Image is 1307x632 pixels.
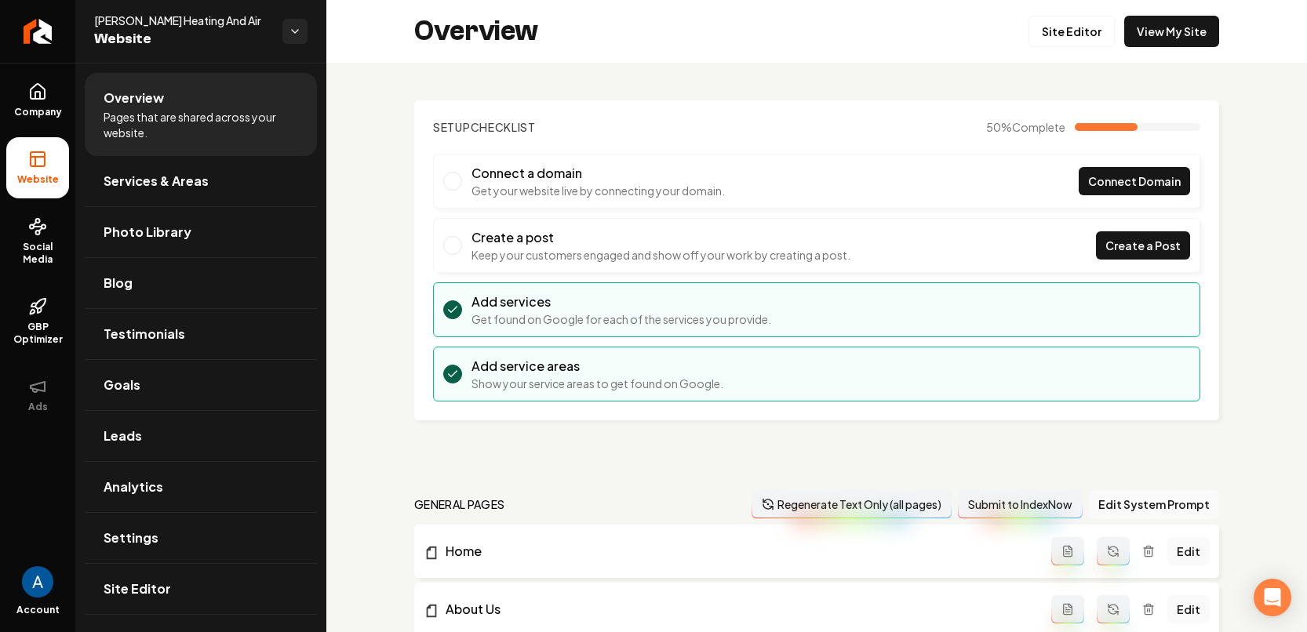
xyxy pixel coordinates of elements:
[22,566,53,597] button: Open user button
[433,119,536,135] h2: Checklist
[1012,120,1065,134] span: Complete
[958,490,1083,518] button: Submit to IndexNow
[85,513,317,563] a: Settings
[986,119,1065,135] span: 50 %
[471,376,723,391] p: Show your service areas to get found on Google.
[424,600,1051,619] a: About Us
[22,566,53,597] img: Andrew Magana
[1167,595,1210,623] a: Edit
[433,120,471,134] span: Setup
[471,292,771,311] h3: Add services
[1051,595,1084,623] button: Add admin page prompt
[424,542,1051,561] a: Home
[471,247,850,263] p: Keep your customers engaged and show off your work by creating a post.
[85,207,317,257] a: Photo Library
[104,325,185,343] span: Testimonials
[6,365,69,426] button: Ads
[85,411,317,461] a: Leads
[1105,238,1181,254] span: Create a Post
[104,223,191,242] span: Photo Library
[104,109,298,140] span: Pages that are shared across your website.
[8,106,68,118] span: Company
[1028,16,1115,47] a: Site Editor
[104,579,171,598] span: Site Editor
[85,462,317,512] a: Analytics
[104,376,140,394] span: Goals
[1096,231,1190,260] a: Create a Post
[85,258,317,308] a: Blog
[471,228,850,247] h3: Create a post
[22,401,54,413] span: Ads
[1124,16,1219,47] a: View My Site
[414,16,538,47] h2: Overview
[471,183,725,198] p: Get your website live by connecting your domain.
[16,604,60,616] span: Account
[6,70,69,131] a: Company
[85,309,317,359] a: Testimonials
[85,360,317,410] a: Goals
[11,173,65,186] span: Website
[1079,167,1190,195] a: Connect Domain
[1051,537,1084,565] button: Add admin page prompt
[6,285,69,358] a: GBP Optimizer
[471,357,723,376] h3: Add service areas
[471,164,725,183] h3: Connect a domain
[1089,490,1219,518] button: Edit System Prompt
[104,172,209,191] span: Services & Areas
[104,478,163,496] span: Analytics
[6,241,69,266] span: Social Media
[752,490,952,518] button: Regenerate Text Only (all pages)
[104,274,133,292] span: Blog
[85,156,317,206] a: Services & Areas
[6,321,69,346] span: GBP Optimizer
[94,13,270,28] span: [PERSON_NAME] Heating And Air
[85,564,317,614] a: Site Editor
[104,427,142,445] span: Leads
[24,19,53,44] img: Rebolt Logo
[414,496,505,512] h2: general pages
[471,311,771,327] p: Get found on Google for each of the services you provide.
[1254,579,1291,616] div: Open Intercom Messenger
[104,89,164,107] span: Overview
[1167,537,1210,565] a: Edit
[104,528,158,547] span: Settings
[6,205,69,278] a: Social Media
[1088,173,1181,190] span: Connect Domain
[94,28,270,50] span: Website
